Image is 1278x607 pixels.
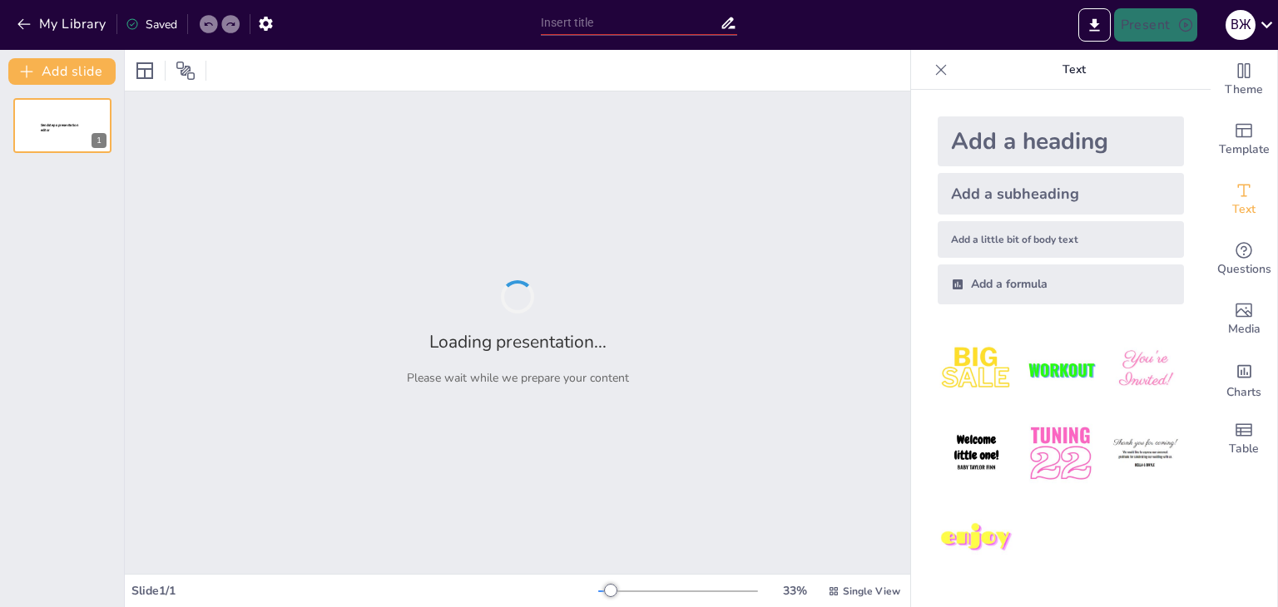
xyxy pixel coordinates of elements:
span: Template [1219,141,1270,159]
div: Add images, graphics, shapes or video [1211,289,1277,349]
img: 2.jpeg [1022,331,1099,408]
div: 1 [92,133,106,148]
span: Table [1229,440,1259,458]
span: Sendsteps presentation editor [41,123,78,132]
button: My Library [12,11,113,37]
img: 3.jpeg [1107,331,1184,408]
button: Present [1114,8,1197,42]
span: Questions [1217,260,1271,279]
button: В Ж [1226,8,1256,42]
div: Slide 1 / 1 [131,583,598,599]
div: Add text boxes [1211,170,1277,229]
h2: Loading presentation... [429,330,607,353]
img: 1.jpeg [938,331,1015,408]
div: Saved [126,17,177,32]
div: 33 % [775,583,815,599]
span: Media [1228,320,1261,338]
span: Text [1232,200,1256,219]
div: Add a subheading [938,173,1184,215]
input: Insert title [541,11,720,35]
div: Add ready made slides [1211,110,1277,170]
button: Export to PowerPoint [1078,8,1111,42]
button: Add slide [8,58,116,85]
div: Layout [131,57,158,84]
span: Position [176,61,196,81]
div: Add charts and graphs [1211,349,1277,409]
div: Add a formula [938,264,1184,304]
img: 5.jpeg [1022,415,1099,492]
img: 6.jpeg [1107,415,1184,492]
div: Add a heading [938,116,1184,166]
div: Get real-time input from your audience [1211,229,1277,289]
span: Single View [843,585,900,598]
img: 7.jpeg [938,500,1015,577]
div: Change the overall theme [1211,50,1277,110]
div: Add a table [1211,409,1277,469]
p: Please wait while we prepare your content [407,370,629,386]
div: Add a little bit of body text [938,221,1184,258]
div: 1 [13,98,111,153]
p: Text [954,50,1194,90]
img: 4.jpeg [938,415,1015,492]
span: Charts [1226,383,1261,402]
span: Theme [1225,81,1263,99]
div: В Ж [1226,10,1256,40]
